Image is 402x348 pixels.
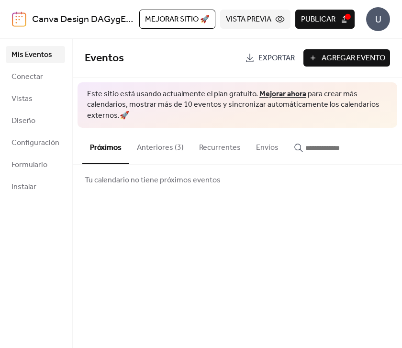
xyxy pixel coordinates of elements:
[226,14,271,25] span: vista previa
[11,71,43,83] span: Conectar
[303,49,390,67] button: Agregar Evento
[85,48,124,69] span: Eventos
[366,7,390,31] div: U
[12,11,26,27] img: logo
[301,14,335,25] span: Publicar
[259,87,306,101] a: Mejorar ahora
[6,178,65,195] a: Instalar
[82,128,129,164] button: Próximos
[6,156,65,173] a: Formulario
[248,128,286,163] button: Envíos
[258,53,295,64] span: Exportar
[240,49,300,67] a: Exportar
[6,134,65,151] a: Configuración
[11,181,36,193] span: Instalar
[6,68,65,85] a: Conectar
[220,10,290,29] button: vista previa
[145,14,210,25] span: Mejorar sitio 🚀
[11,93,33,105] span: Vistas
[129,128,191,163] button: Anteriores (3)
[6,90,65,107] a: Vistas
[6,112,65,129] a: Diseño
[191,128,248,163] button: Recurrentes
[139,10,215,29] button: Mejorar sitio 🚀
[6,46,65,63] a: Mis Eventos
[11,159,47,171] span: Formulario
[11,49,52,61] span: Mis Eventos
[32,11,156,29] a: Canva Design DAGygEAm044
[295,10,355,29] button: Publicar
[87,89,388,121] span: Este sitio está usando actualmente el plan gratuito. para crear más calendarios, mostrar más de 1...
[85,175,221,186] span: Tu calendario no tiene próximos eventos
[11,115,35,127] span: Diseño
[11,137,59,149] span: Configuración
[322,53,385,64] span: Agregar Evento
